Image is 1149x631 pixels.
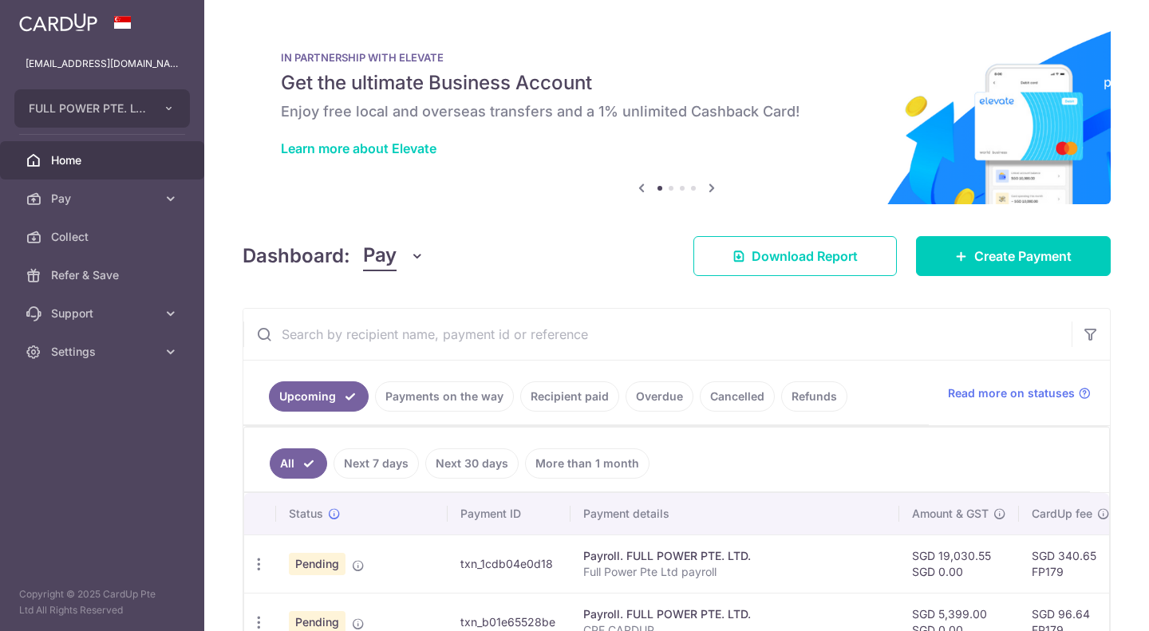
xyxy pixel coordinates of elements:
span: Pay [51,191,156,207]
h6: Enjoy free local and overseas transfers and a 1% unlimited Cashback Card! [281,102,1072,121]
span: CardUp fee [1032,506,1092,522]
span: Create Payment [974,246,1072,266]
span: Amount & GST [912,506,989,522]
span: Support [51,306,156,321]
img: CardUp [19,13,97,32]
a: Read more on statuses [948,385,1091,401]
a: Cancelled [700,381,775,412]
span: Collect [51,229,156,245]
a: Learn more about Elevate [281,140,436,156]
img: Renovation banner [243,26,1111,204]
td: SGD 340.65 FP179 [1019,534,1123,593]
td: txn_1cdb04e0d18 [448,534,571,593]
div: Payroll. FULL POWER PTE. LTD. [583,548,886,564]
a: Refunds [781,381,847,412]
span: Pay [363,241,397,271]
h4: Dashboard: [243,242,350,270]
a: Next 7 days [334,448,419,479]
button: FULL POWER PTE. LTD. [14,89,190,128]
a: Recipient paid [520,381,619,412]
a: All [270,448,327,479]
p: [EMAIL_ADDRESS][DOMAIN_NAME] [26,56,179,72]
span: Settings [51,344,156,360]
p: Full Power Pte Ltd payroll [583,564,886,580]
span: Status [289,506,323,522]
a: More than 1 month [525,448,650,479]
button: Pay [363,241,424,271]
a: Overdue [626,381,693,412]
span: Home [51,152,156,168]
input: Search by recipient name, payment id or reference [243,309,1072,360]
span: Refer & Save [51,267,156,283]
p: IN PARTNERSHIP WITH ELEVATE [281,51,1072,64]
th: Payment details [571,493,899,534]
h5: Get the ultimate Business Account [281,70,1072,96]
a: Upcoming [269,381,369,412]
a: Create Payment [916,236,1111,276]
a: Payments on the way [375,381,514,412]
span: Download Report [752,246,858,266]
span: Pending [289,553,345,575]
div: Payroll. FULL POWER PTE. LTD. [583,606,886,622]
span: FULL POWER PTE. LTD. [29,101,147,116]
a: Next 30 days [425,448,519,479]
th: Payment ID [448,493,571,534]
span: Read more on statuses [948,385,1075,401]
td: SGD 19,030.55 SGD 0.00 [899,534,1019,593]
a: Download Report [693,236,897,276]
